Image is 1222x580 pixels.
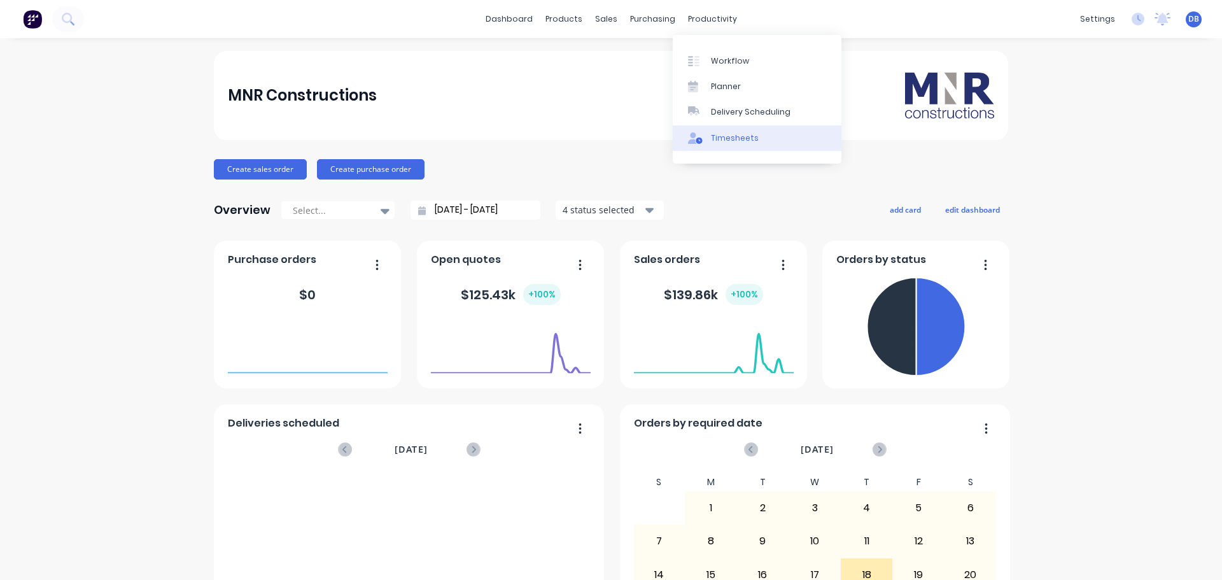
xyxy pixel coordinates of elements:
[881,201,929,218] button: add card
[431,252,501,267] span: Open quotes
[685,525,736,557] div: 8
[685,492,736,524] div: 1
[523,284,561,305] div: + 100 %
[673,48,841,73] a: Workflow
[664,284,763,305] div: $ 139.86k
[633,473,685,492] div: S
[1074,10,1121,29] div: settings
[945,473,997,492] div: S
[685,473,737,492] div: M
[945,492,996,524] div: 6
[228,252,316,267] span: Purchase orders
[23,10,42,29] img: Factory
[479,10,539,29] a: dashboard
[789,473,841,492] div: W
[841,473,893,492] div: T
[945,525,996,557] div: 13
[673,99,841,125] a: Delivery Scheduling
[841,525,892,557] div: 11
[738,492,789,524] div: 2
[634,525,685,557] div: 7
[461,284,561,305] div: $ 125.43k
[214,159,307,180] button: Create sales order
[563,203,643,216] div: 4 status selected
[556,201,664,220] button: 4 status selected
[737,473,789,492] div: T
[893,492,944,524] div: 5
[801,442,834,456] span: [DATE]
[711,81,741,92] div: Planner
[624,10,682,29] div: purchasing
[682,10,743,29] div: productivity
[228,416,339,431] span: Deliveries scheduled
[299,285,316,304] div: $ 0
[892,473,945,492] div: F
[228,83,377,108] div: MNR Constructions
[589,10,624,29] div: sales
[841,492,892,524] div: 4
[905,73,994,118] img: MNR Constructions
[711,55,749,67] div: Workflow
[214,197,270,223] div: Overview
[836,252,926,267] span: Orders by status
[634,252,700,267] span: Sales orders
[539,10,589,29] div: products
[937,201,1008,218] button: edit dashboard
[634,416,762,431] span: Orders by required date
[1188,13,1199,25] span: DB
[789,492,840,524] div: 3
[673,74,841,99] a: Planner
[711,106,790,118] div: Delivery Scheduling
[738,525,789,557] div: 9
[893,525,944,557] div: 12
[789,525,840,557] div: 10
[711,132,759,144] div: Timesheets
[395,442,428,456] span: [DATE]
[726,284,763,305] div: + 100 %
[673,125,841,151] a: Timesheets
[317,159,425,180] button: Create purchase order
